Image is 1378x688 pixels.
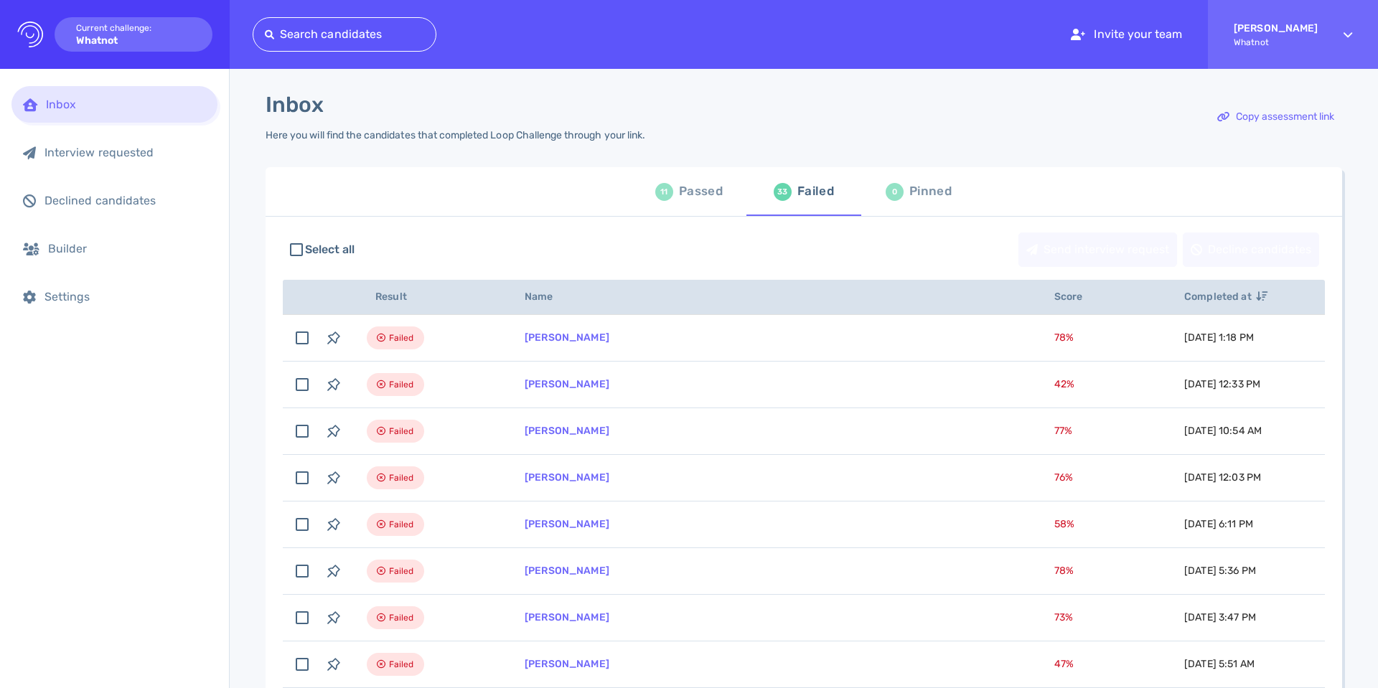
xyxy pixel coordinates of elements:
[1054,565,1074,577] span: 78 %
[305,241,355,258] span: Select all
[655,183,673,201] div: 11
[1234,37,1318,47] span: Whatnot
[46,98,206,111] div: Inbox
[774,183,792,201] div: 33
[389,329,414,347] span: Failed
[1054,425,1072,437] span: 77 %
[1054,611,1073,623] span: 73 %
[1234,22,1318,34] strong: [PERSON_NAME]
[797,181,834,202] div: Failed
[389,656,414,673] span: Failed
[266,92,324,118] h1: Inbox
[1184,565,1256,577] span: [DATE] 5:36 PM
[350,280,507,315] th: Result
[525,611,609,623] a: [PERSON_NAME]
[679,181,723,202] div: Passed
[389,423,414,440] span: Failed
[1184,378,1260,390] span: [DATE] 12:33 PM
[1184,518,1253,530] span: [DATE] 6:11 PM
[525,331,609,344] a: [PERSON_NAME]
[389,469,414,486] span: Failed
[525,565,609,577] a: [PERSON_NAME]
[266,129,645,141] div: Here you will find the candidates that completed Loop Challenge through your link.
[1054,658,1074,670] span: 47 %
[389,516,414,533] span: Failed
[525,291,569,303] span: Name
[1054,291,1099,303] span: Score
[1184,471,1261,484] span: [DATE] 12:03 PM
[1018,232,1177,267] button: Send interview request
[389,376,414,393] span: Failed
[525,471,609,484] a: [PERSON_NAME]
[1184,291,1267,303] span: Completed at
[1054,518,1074,530] span: 58 %
[389,609,414,626] span: Failed
[1184,658,1255,670] span: [DATE] 5:51 AM
[44,146,206,159] div: Interview requested
[525,518,609,530] a: [PERSON_NAME]
[1184,425,1262,437] span: [DATE] 10:54 AM
[1184,233,1318,266] div: Decline candidates
[1054,471,1073,484] span: 76 %
[1183,232,1319,267] button: Decline candidates
[1184,611,1256,623] span: [DATE] 3:47 PM
[525,378,609,390] a: [PERSON_NAME]
[1210,100,1341,133] div: Copy assessment link
[389,562,414,580] span: Failed
[44,194,206,207] div: Declined candidates
[44,290,206,303] div: Settings
[1209,100,1342,134] button: Copy assessment link
[48,242,206,255] div: Builder
[909,181,952,202] div: Pinned
[525,425,609,437] a: [PERSON_NAME]
[1054,378,1074,390] span: 42 %
[1184,331,1254,344] span: [DATE] 1:18 PM
[1019,233,1176,266] div: Send interview request
[525,658,609,670] a: [PERSON_NAME]
[1054,331,1074,344] span: 78 %
[886,183,904,201] div: 0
